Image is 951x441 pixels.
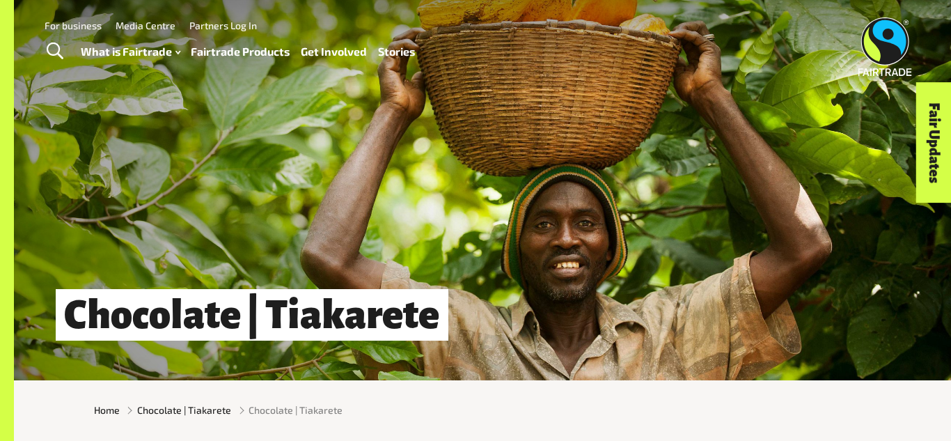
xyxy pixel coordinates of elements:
h1: Chocolate | Tiakarete [56,289,448,341]
a: Chocolate | Tiakarete [137,403,231,417]
a: Fairtrade Products [191,42,290,62]
a: What is Fairtrade [81,42,180,62]
a: For business [45,20,102,31]
a: Get Involved [301,42,367,62]
a: Stories [378,42,415,62]
span: Chocolate | Tiakarete [249,403,343,417]
a: Toggle Search [38,34,72,69]
img: Fairtrade Australia New Zealand logo [858,17,912,76]
a: Partners Log In [189,20,257,31]
a: Home [94,403,120,417]
a: Media Centre [116,20,175,31]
